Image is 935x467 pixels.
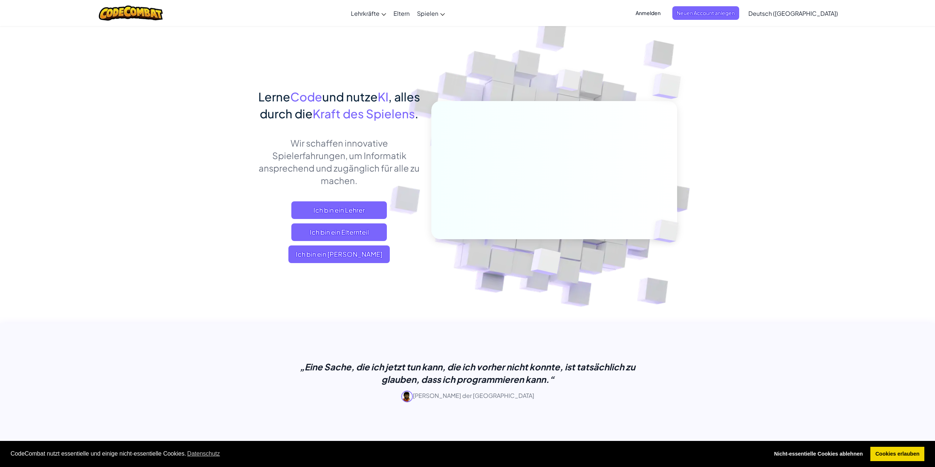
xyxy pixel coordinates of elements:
[769,447,868,461] a: deny cookies
[870,447,924,461] a: allow cookies
[378,89,388,104] span: KI
[415,106,418,121] span: .
[745,3,842,23] a: Deutsch ([GEOGRAPHIC_DATA])
[513,233,578,294] img: Overlap cubes
[186,448,221,459] a: learn more about cookies
[290,89,322,104] span: Code
[347,3,390,23] a: Lehrkräfte
[748,10,838,17] span: Deutsch ([GEOGRAPHIC_DATA])
[413,3,449,23] a: Spielen
[284,391,651,402] p: [PERSON_NAME] der [GEOGRAPHIC_DATA]
[288,245,390,263] button: Ich bin ein [PERSON_NAME]
[638,55,701,117] img: Overlap cubes
[631,6,665,20] button: Anmelden
[291,201,387,219] a: Ich bin ein Lehrer
[672,6,739,20] button: Neuen Account anlegen
[313,106,415,121] span: Kraft des Spielens
[390,3,413,23] a: Eltern
[542,55,595,109] img: Overlap cubes
[99,6,163,21] img: CodeCombat logo
[401,391,413,402] img: avatar
[351,10,380,17] span: Lehrkräfte
[417,10,438,17] span: Spielen
[258,137,420,187] p: Wir schaffen innovative Spielerfahrungen, um Informatik ansprechend und zugänglich für alle zu ma...
[11,448,763,459] span: CodeCombat nutzt essentielle und einige nicht-essentielle Cookies.
[258,89,290,104] span: Lerne
[291,223,387,241] a: Ich bin ein Elternteil
[284,360,651,385] p: „Eine Sache, die ich jetzt tun kann, die ich vorher nicht konnte, ist tatsächlich zu glauben, das...
[322,89,378,104] span: und nutze
[641,204,696,258] img: Overlap cubes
